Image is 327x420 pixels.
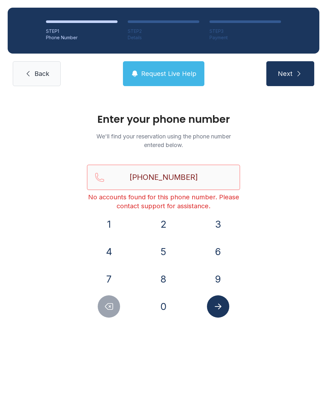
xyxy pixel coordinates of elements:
[128,28,199,34] div: STEP 2
[98,240,120,263] button: 4
[209,34,281,41] div: Payment
[34,69,49,78] span: Back
[207,213,229,235] button: 3
[207,240,229,263] button: 6
[141,69,196,78] span: Request Live Help
[46,28,118,34] div: STEP 1
[46,34,118,41] div: Phone Number
[152,268,175,290] button: 8
[209,28,281,34] div: STEP 3
[87,132,240,149] p: We'll find your reservation using the phone number entered below.
[128,34,199,41] div: Details
[152,240,175,263] button: 5
[87,193,240,210] div: No accounts found for this phone number. Please contact support for assistance.
[87,165,240,190] input: Reservation phone number
[98,268,120,290] button: 7
[207,268,229,290] button: 9
[152,213,175,235] button: 2
[152,295,175,318] button: 0
[278,69,293,78] span: Next
[207,295,229,318] button: Submit lookup form
[98,295,120,318] button: Delete number
[87,114,240,124] h1: Enter your phone number
[98,213,120,235] button: 1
